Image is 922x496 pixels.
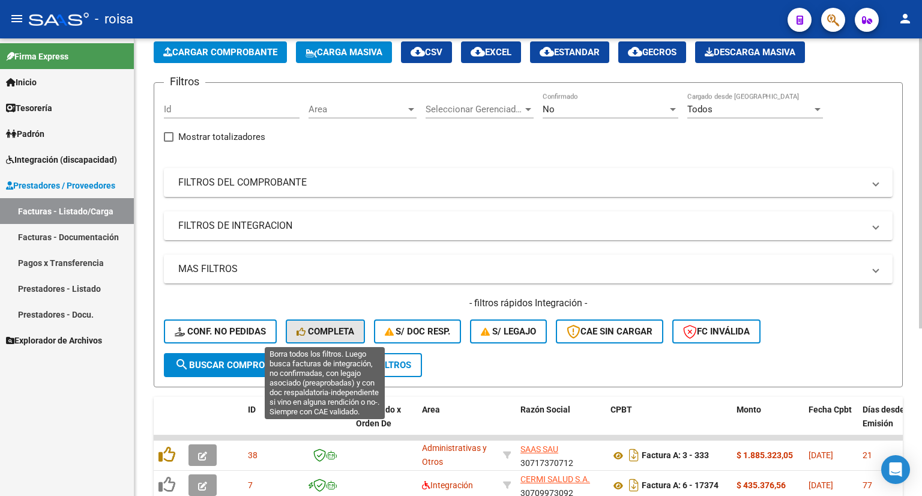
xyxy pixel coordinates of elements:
[308,405,324,414] span: CAE
[695,41,805,63] app-download-masive: Descarga masiva de comprobantes (adjuntos)
[248,480,253,490] span: 7
[411,44,425,59] mat-icon: cloud_download
[642,481,719,491] strong: Factura A: 6 - 17374
[610,405,632,414] span: CPBT
[626,476,642,495] i: Descargar documento
[401,41,452,63] button: CSV
[461,41,521,63] button: EXCEL
[809,480,833,490] span: [DATE]
[95,6,133,32] span: - roisa
[306,47,382,58] span: Carga Masiva
[6,334,102,347] span: Explorador de Archivos
[737,405,761,414] span: Monto
[471,47,511,58] span: EXCEL
[175,360,294,370] span: Buscar Comprobante
[809,450,833,460] span: [DATE]
[426,104,523,115] span: Seleccionar Gerenciador
[248,405,256,414] span: ID
[6,50,68,63] span: Firma Express
[325,357,339,372] mat-icon: delete
[471,44,485,59] mat-icon: cloud_download
[683,326,750,337] span: FC Inválida
[178,176,864,189] mat-panel-title: FILTROS DEL COMPROBANTE
[898,11,912,26] mat-icon: person
[520,405,570,414] span: Razón Social
[164,319,277,343] button: Conf. no pedidas
[164,297,893,310] h4: - filtros rápidos Integración -
[737,480,786,490] strong: $ 435.376,56
[164,73,205,90] h3: Filtros
[520,474,590,484] span: CERMI SALUD S.A.
[422,405,440,414] span: Area
[164,211,893,240] mat-expansion-panel-header: FILTROS DE INTEGRACION
[411,47,442,58] span: CSV
[543,104,555,115] span: No
[286,319,365,343] button: Completa
[164,168,893,197] mat-expansion-panel-header: FILTROS DEL COMPROBANTE
[422,480,473,490] span: Integración
[695,41,805,63] button: Descarga Masiva
[642,451,709,461] strong: Factura A: 3 - 333
[737,450,793,460] strong: $ 1.885.323,05
[422,429,487,467] span: Gestiones Administrativas y Otros
[520,444,558,454] span: SAAS SAU
[163,47,277,58] span: Cargar Comprobante
[374,319,462,343] button: S/ Doc Resp.
[530,41,609,63] button: Estandar
[520,443,601,468] div: 30717370712
[705,47,795,58] span: Descarga Masiva
[243,397,303,450] datatable-header-cell: ID
[296,41,392,63] button: Carga Masiva
[804,397,858,450] datatable-header-cell: Fecha Cpbt
[303,397,351,450] datatable-header-cell: CAE
[6,153,117,166] span: Integración (discapacidad)
[470,319,547,343] button: S/ legajo
[178,130,265,144] span: Mostrar totalizadores
[6,127,44,141] span: Padrón
[732,397,804,450] datatable-header-cell: Monto
[325,360,411,370] span: Borrar Filtros
[175,326,266,337] span: Conf. no pedidas
[164,255,893,283] mat-expansion-panel-header: MAS FILTROS
[248,450,258,460] span: 38
[164,353,304,377] button: Buscar Comprobante
[385,326,451,337] span: S/ Doc Resp.
[178,262,864,276] mat-panel-title: MAS FILTROS
[863,450,872,460] span: 21
[154,41,287,63] button: Cargar Comprobante
[618,41,686,63] button: Gecros
[417,397,498,450] datatable-header-cell: Area
[606,397,732,450] datatable-header-cell: CPBT
[351,397,417,450] datatable-header-cell: Facturado x Orden De
[10,11,24,26] mat-icon: menu
[516,397,606,450] datatable-header-cell: Razón Social
[314,353,422,377] button: Borrar Filtros
[297,326,354,337] span: Completa
[178,219,864,232] mat-panel-title: FILTROS DE INTEGRACION
[858,397,912,450] datatable-header-cell: Días desde Emisión
[628,44,642,59] mat-icon: cloud_download
[6,76,37,89] span: Inicio
[628,47,676,58] span: Gecros
[567,326,652,337] span: CAE SIN CARGAR
[309,104,406,115] span: Area
[356,405,401,428] span: Facturado x Orden De
[809,405,852,414] span: Fecha Cpbt
[6,101,52,115] span: Tesorería
[6,179,115,192] span: Prestadores / Proveedores
[863,480,872,490] span: 77
[175,357,189,372] mat-icon: search
[672,319,761,343] button: FC Inválida
[863,405,905,428] span: Días desde Emisión
[687,104,713,115] span: Todos
[556,319,663,343] button: CAE SIN CARGAR
[626,446,642,465] i: Descargar documento
[540,44,554,59] mat-icon: cloud_download
[540,47,600,58] span: Estandar
[881,455,910,484] div: Open Intercom Messenger
[481,326,536,337] span: S/ legajo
